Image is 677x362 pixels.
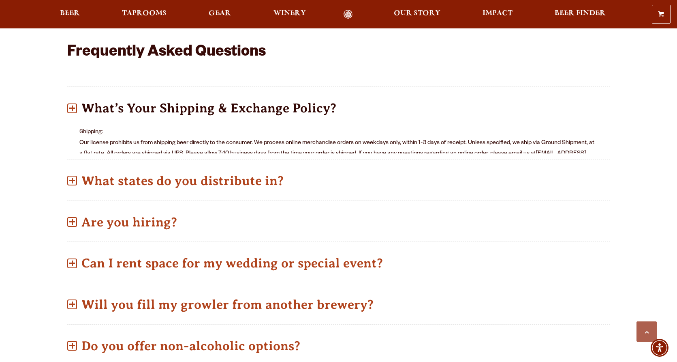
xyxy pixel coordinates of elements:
[549,10,611,19] a: Beer Finder
[122,10,167,17] span: Taprooms
[67,94,610,123] p: What’s Your Shipping & Exchange Policy?
[273,10,306,17] span: Winery
[268,10,311,19] a: Winery
[333,10,363,19] a: Odell Home
[67,290,610,319] p: Will you fill my growler from another brewery?
[67,249,610,278] p: Can I rent space for my wedding or special event?
[67,44,495,62] h2: Frequently Asked Questions
[651,339,668,357] div: Accessibility Menu
[67,208,610,237] p: Are you hiring?
[209,10,231,17] span: Gear
[79,127,598,138] div: Shipping:
[636,321,657,342] a: Scroll to top
[67,166,610,195] p: What states do you distribute in?
[79,138,598,170] div: Our license prohibits us from shipping beer directly to the consumer. We process online merchandi...
[483,10,513,17] span: Impact
[203,10,236,19] a: Gear
[55,10,85,19] a: Beer
[555,10,606,17] span: Beer Finder
[117,10,172,19] a: Taprooms
[394,10,440,17] span: Our Story
[389,10,446,19] a: Our Story
[60,10,80,17] span: Beer
[477,10,518,19] a: Impact
[67,332,610,360] p: Do you offer non-alcoholic options?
